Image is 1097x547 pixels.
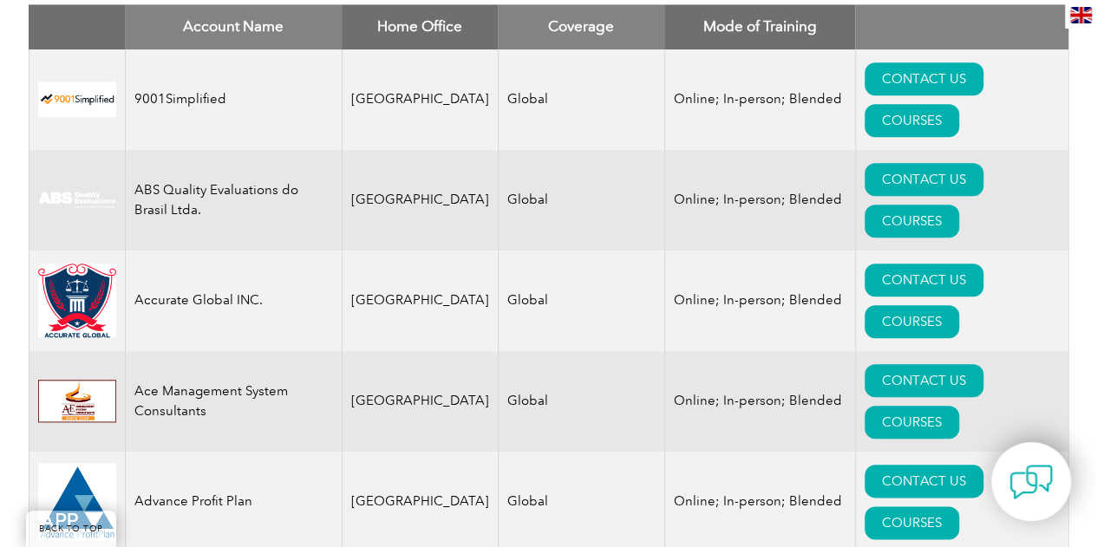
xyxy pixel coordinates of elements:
img: a034a1f6-3919-f011-998a-0022489685a1-logo.png [38,264,116,338]
a: COURSES [865,205,959,238]
td: ABS Quality Evaluations do Brasil Ltda. [125,150,342,251]
td: [GEOGRAPHIC_DATA] [342,351,498,452]
td: Global [498,150,664,251]
a: COURSES [865,506,959,539]
a: COURSES [865,305,959,338]
img: contact-chat.png [1009,460,1053,504]
a: BACK TO TOP [26,511,116,547]
a: CONTACT US [865,465,983,498]
img: en [1070,7,1092,23]
th: Home Office: activate to sort column ascending [342,4,498,49]
td: Global [498,351,664,452]
td: [GEOGRAPHIC_DATA] [342,49,498,150]
img: c92924ac-d9bc-ea11-a814-000d3a79823d-logo.jpg [38,191,116,210]
td: Ace Management System Consultants [125,351,342,452]
th: Mode of Training: activate to sort column ascending [664,4,855,49]
td: 9001Simplified [125,49,342,150]
td: [GEOGRAPHIC_DATA] [342,150,498,251]
a: CONTACT US [865,364,983,397]
a: COURSES [865,104,959,137]
td: Online; In-person; Blended [664,251,855,351]
td: Accurate Global INC. [125,251,342,351]
td: Global [498,251,664,351]
a: CONTACT US [865,163,983,196]
th: Account Name: activate to sort column descending [125,4,342,49]
a: CONTACT US [865,62,983,95]
td: Global [498,49,664,150]
a: COURSES [865,406,959,439]
th: : activate to sort column ascending [855,4,1068,49]
td: Online; In-person; Blended [664,49,855,150]
td: Online; In-person; Blended [664,150,855,251]
a: CONTACT US [865,264,983,296]
img: 37c9c059-616f-eb11-a812-002248153038-logo.png [38,81,116,117]
img: 306afd3c-0a77-ee11-8179-000d3ae1ac14-logo.jpg [38,380,116,422]
td: [GEOGRAPHIC_DATA] [342,251,498,351]
td: Online; In-person; Blended [664,351,855,452]
img: cd2924ac-d9bc-ea11-a814-000d3a79823d-logo.jpg [38,463,116,541]
th: Coverage: activate to sort column ascending [498,4,664,49]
